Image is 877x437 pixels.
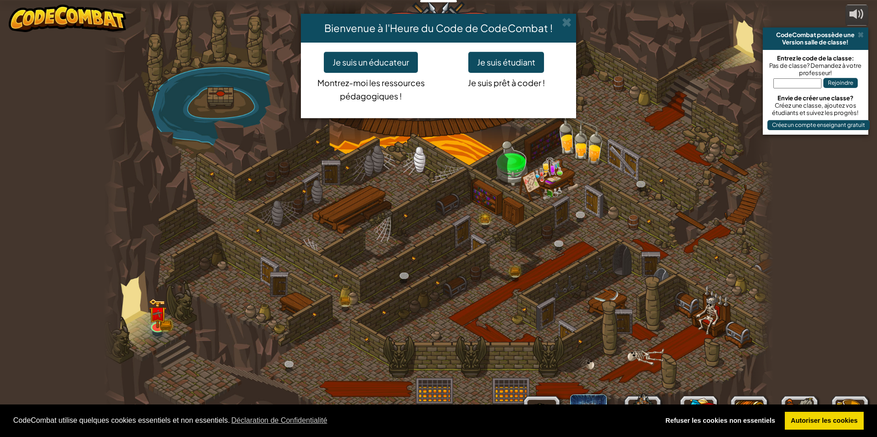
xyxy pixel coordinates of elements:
p: Montrez-moi les ressources pédagogiques ! [310,73,432,103]
p: Je suis prêt à coder ! [445,73,567,89]
a: allow cookies [785,412,864,430]
span: CodeCombat utilise quelques cookies essentiels et non essentiels. [13,414,652,427]
a: learn more about cookies [230,414,328,427]
h4: Bienvenue à l'Heure du Code de CodeCombat ! [308,21,569,35]
button: Je suis un éducateur [324,52,418,73]
a: deny cookies [659,412,781,430]
button: Je suis étudiant [468,52,544,73]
